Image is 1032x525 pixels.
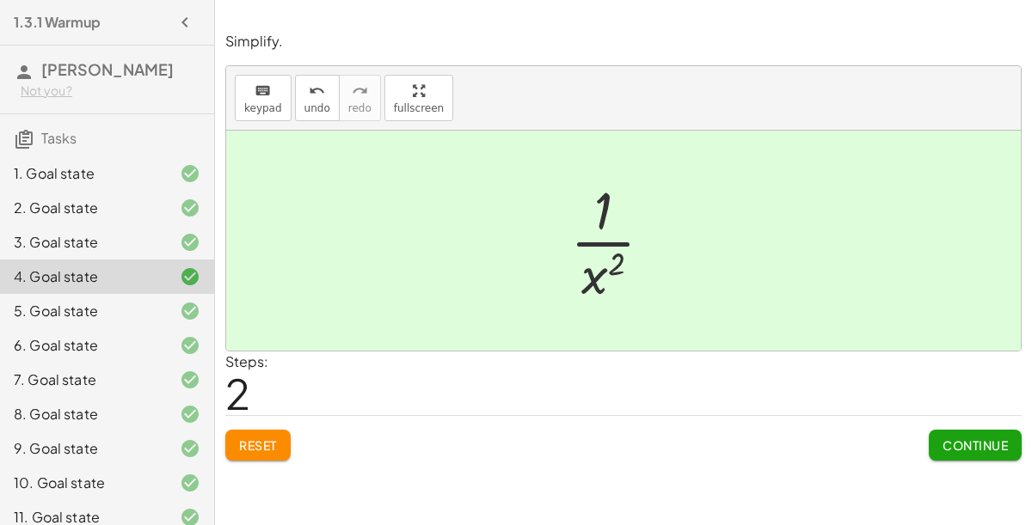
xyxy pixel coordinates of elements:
div: 5. Goal state [14,301,152,321]
i: Task finished and correct. [180,438,200,459]
i: Task finished and correct. [180,163,200,184]
button: keyboardkeypad [235,75,292,121]
div: 1. Goal state [14,163,152,184]
div: Not you? [21,82,200,100]
button: fullscreen [384,75,453,121]
i: Task finished and correct. [180,369,200,390]
button: undoundo [295,75,340,121]
h4: 1.3.1 Warmup [14,12,101,33]
div: 8. Goal state [14,404,152,424]
div: 4. Goal state [14,266,152,287]
div: 6. Goal state [14,335,152,356]
button: Continue [929,430,1022,461]
button: Reset [225,430,291,461]
div: 3. Goal state [14,232,152,253]
i: Task finished and correct. [180,198,200,218]
span: undo [304,102,330,114]
i: redo [352,81,368,101]
div: 10. Goal state [14,473,152,493]
i: Task finished and correct. [180,404,200,424]
i: Task finished and correct. [180,335,200,356]
i: keyboard [255,81,271,101]
span: Reset [239,437,277,453]
span: Tasks [41,129,77,147]
i: Task finished and correct. [180,266,200,287]
i: undo [309,81,325,101]
span: [PERSON_NAME] [41,59,174,79]
i: Task finished and correct. [180,473,200,493]
span: keypad [244,102,282,114]
p: Simplify. [225,32,1022,52]
span: 2 [225,367,250,419]
i: Task finished and correct. [180,232,200,253]
span: fullscreen [394,102,444,114]
span: redo [348,102,372,114]
i: Task finished and correct. [180,301,200,321]
button: redoredo [339,75,381,121]
div: 7. Goal state [14,369,152,390]
span: Continue [943,437,1008,453]
div: 9. Goal state [14,438,152,459]
div: 2. Goal state [14,198,152,218]
label: Steps: [225,352,268,370]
